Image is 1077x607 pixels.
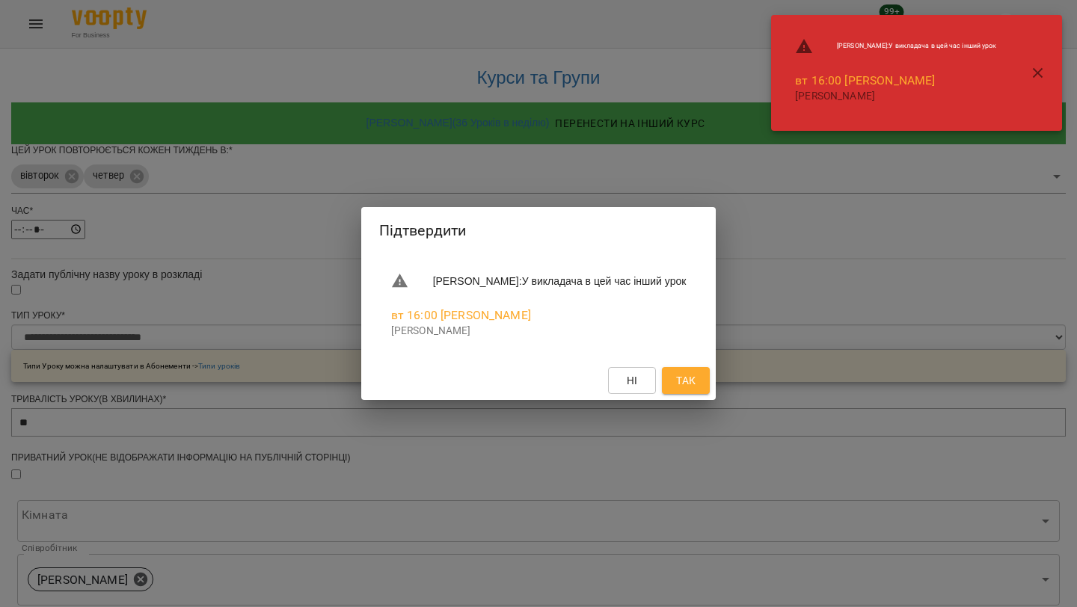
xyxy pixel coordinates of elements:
[662,367,710,394] button: Так
[391,308,531,322] a: вт 16:00 [PERSON_NAME]
[676,372,696,389] span: Так
[627,372,638,389] span: Ні
[783,31,1008,61] li: [PERSON_NAME] : У викладача в цей час інший урок
[379,266,699,296] li: [PERSON_NAME] : У викладача в цей час інший урок
[795,89,996,104] p: [PERSON_NAME]
[379,219,699,242] h2: Підтвердити
[608,367,656,394] button: Ні
[795,73,935,87] a: вт 16:00 [PERSON_NAME]
[391,324,687,339] p: [PERSON_NAME]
